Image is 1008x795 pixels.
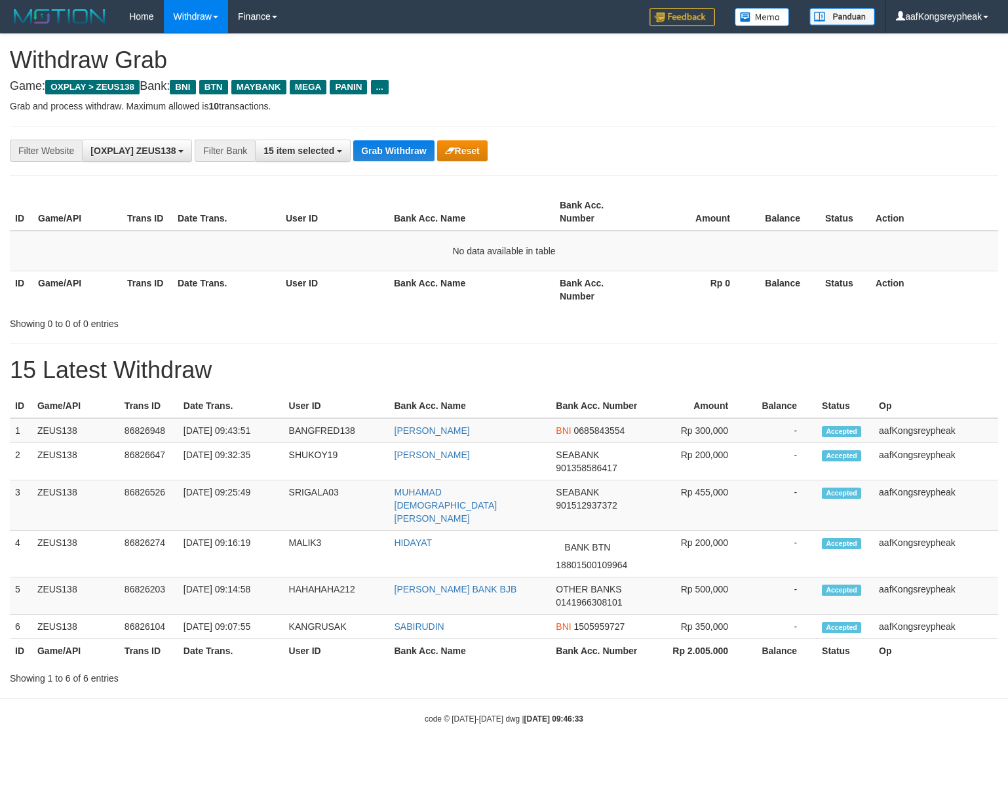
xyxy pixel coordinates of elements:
[208,101,219,111] strong: 10
[178,615,284,639] td: [DATE] 09:07:55
[425,714,583,724] small: code © [DATE]-[DATE] dwg |
[119,394,178,418] th: Trans ID
[10,531,32,577] td: 4
[437,140,488,161] button: Reset
[556,584,621,594] span: OTHER BANKS
[284,480,389,531] td: SRIGALA03
[750,193,820,231] th: Balance
[820,193,870,231] th: Status
[284,443,389,480] td: SHUKOY19
[644,531,748,577] td: Rp 200,000
[556,560,627,570] span: Copy 18801500109964 to clipboard
[822,622,861,633] span: Accepted
[389,271,554,308] th: Bank Acc. Name
[32,531,119,577] td: ZEUS138
[644,577,748,615] td: Rp 500,000
[649,8,715,26] img: Feedback.jpg
[822,585,861,596] span: Accepted
[32,615,119,639] td: ZEUS138
[284,639,389,663] th: User ID
[748,531,817,577] td: -
[748,418,817,443] td: -
[119,639,178,663] th: Trans ID
[556,500,617,511] span: Copy 901512937372 to clipboard
[644,639,748,663] th: Rp 2.005.000
[10,667,410,685] div: Showing 1 to 6 of 6 entries
[122,271,172,308] th: Trans ID
[822,450,861,461] span: Accepted
[32,418,119,443] td: ZEUS138
[809,8,875,26] img: panduan.png
[371,80,389,94] span: ...
[822,426,861,437] span: Accepted
[281,271,389,308] th: User ID
[524,714,583,724] strong: [DATE] 09:46:33
[178,577,284,615] td: [DATE] 09:14:58
[820,271,870,308] th: Status
[178,394,284,418] th: Date Trans.
[644,394,748,418] th: Amount
[874,443,998,480] td: aafKongsreypheak
[178,480,284,531] td: [DATE] 09:25:49
[10,639,32,663] th: ID
[82,140,192,162] button: [OXPLAY] ZEUS138
[90,145,176,156] span: [OXPLAY] ZEUS138
[32,577,119,615] td: ZEUS138
[119,480,178,531] td: 86826526
[644,615,748,639] td: Rp 350,000
[178,531,284,577] td: [DATE] 09:16:19
[748,577,817,615] td: -
[574,621,625,632] span: Copy 1505959727 to clipboard
[330,80,367,94] span: PANIN
[10,443,32,480] td: 2
[874,577,998,615] td: aafKongsreypheak
[395,425,470,436] a: [PERSON_NAME]
[870,271,998,308] th: Action
[32,480,119,531] td: ZEUS138
[395,537,433,548] a: HIDAYAT
[119,615,178,639] td: 86826104
[33,193,122,231] th: Game/API
[10,357,998,383] h1: 15 Latest Withdraw
[874,480,998,531] td: aafKongsreypheak
[748,394,817,418] th: Balance
[556,536,619,558] span: BANK BTN
[281,193,389,231] th: User ID
[284,615,389,639] td: KANGRUSAK
[389,639,551,663] th: Bank Acc. Name
[748,615,817,639] td: -
[874,394,998,418] th: Op
[284,418,389,443] td: BANGFRED138
[199,80,228,94] span: BTN
[255,140,351,162] button: 15 item selected
[874,418,998,443] td: aafKongsreypheak
[556,621,571,632] span: BNI
[263,145,334,156] span: 15 item selected
[556,450,599,460] span: SEABANK
[178,418,284,443] td: [DATE] 09:43:51
[172,193,281,231] th: Date Trans.
[556,425,571,436] span: BNI
[817,394,874,418] th: Status
[353,140,434,161] button: Grab Withdraw
[32,639,119,663] th: Game/API
[10,47,998,73] h1: Withdraw Grab
[870,193,998,231] th: Action
[10,140,82,162] div: Filter Website
[32,394,119,418] th: Game/API
[10,577,32,615] td: 5
[10,312,410,330] div: Showing 0 to 0 of 0 entries
[644,193,750,231] th: Amount
[389,394,551,418] th: Bank Acc. Name
[172,271,281,308] th: Date Trans.
[122,193,172,231] th: Trans ID
[817,639,874,663] th: Status
[395,487,497,524] a: MUHAMAD [DEMOGRAPHIC_DATA][PERSON_NAME]
[10,193,33,231] th: ID
[554,271,644,308] th: Bank Acc. Number
[822,488,861,499] span: Accepted
[395,584,517,594] a: [PERSON_NAME] BANK BJB
[10,615,32,639] td: 6
[178,443,284,480] td: [DATE] 09:32:35
[750,271,820,308] th: Balance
